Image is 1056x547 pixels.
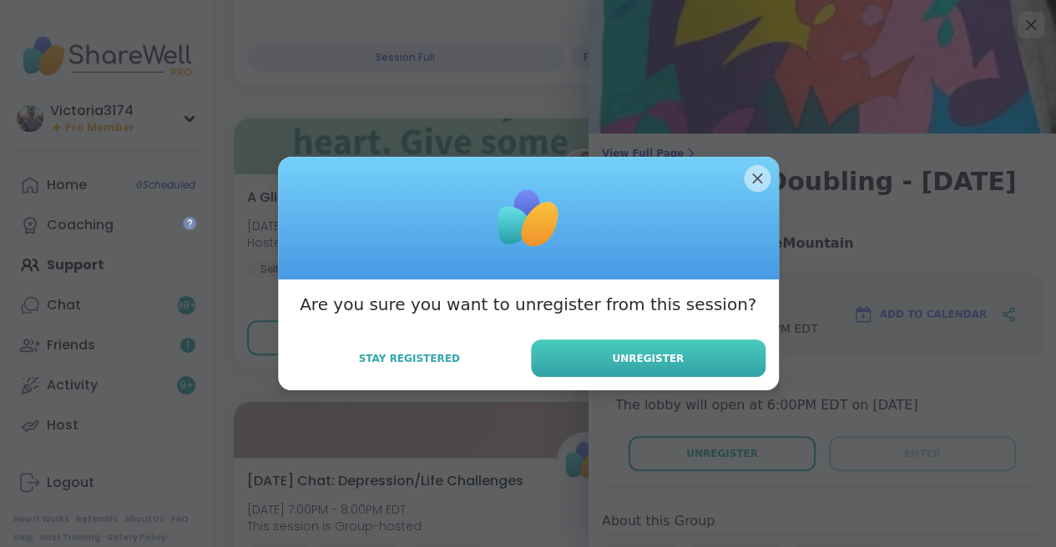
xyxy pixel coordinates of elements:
[291,341,528,376] button: Stay Registered
[531,339,765,377] button: Unregister
[487,177,570,260] img: ShareWell Logomark
[183,217,196,230] iframe: Spotlight
[300,293,756,316] h3: Are you sure you want to unregister from this session?
[358,351,459,366] span: Stay Registered
[612,351,684,366] span: Unregister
